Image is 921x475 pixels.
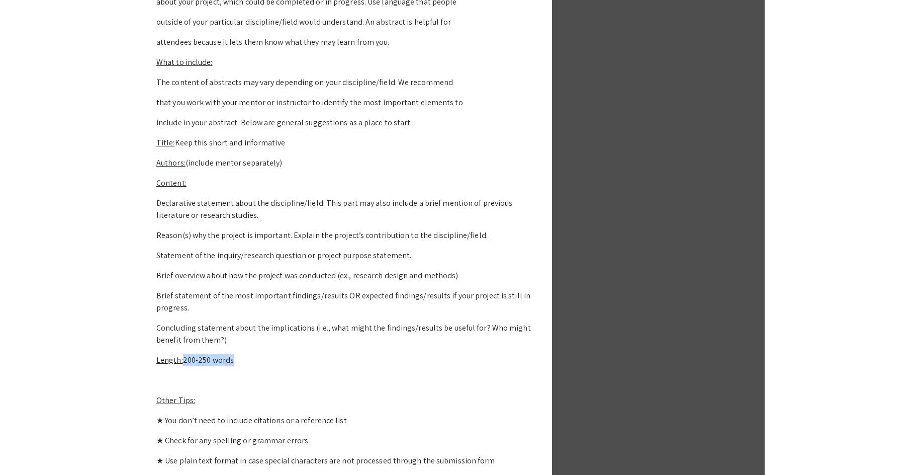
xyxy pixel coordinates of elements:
[156,76,533,89] p: The content of abstracts may vary depending on your discipline/field. We recommend
[156,178,187,188] u: Content:
[156,415,533,427] p: ★ You don’t need to include citations or a reference list
[156,354,533,366] p: 200-250 words
[156,435,533,447] p: ★ Check for any spelling or grammar errors
[156,16,533,28] p: outside of your particular discipline/field would understand. An abstract is helpful for
[156,250,533,262] p: Statement of the inquiry/research question or project purpose statement.
[8,430,43,467] iframe: Chat
[156,36,533,48] p: attendees because it lets them know what they may learn from you.
[156,355,183,365] u: Length:
[156,270,533,282] p: Brief overview about how the project was conducted (ex., research design and methods)
[156,455,533,467] p: ★ Use plain text format in case special characters are not processed through the submission form
[156,157,186,168] u: Authors:
[156,117,533,129] p: include in your abstract. Below are general suggestions as a place to start:
[156,97,533,109] p: that you work with your mentor or instructor to identify the most important elements to
[156,157,533,169] p: (include mentor separately)
[156,197,533,221] p: Declarative statement about the discipline/field. This part may also include a brief mention of p...
[156,137,533,149] p: Keep this short and informative
[156,57,213,67] u: What to include:
[156,322,533,346] p: Concluding statement about the implications (i.e., what might the findings/results be useful for?...
[156,229,533,242] p: Reason(s) why the project is important. Explain the project’s contribution to the discipline/field.
[156,290,533,314] p: Brief statement of the most important findings/results OR expected findings/results if your proje...
[156,395,195,406] u: Other Tips:
[156,137,175,148] u: Title:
